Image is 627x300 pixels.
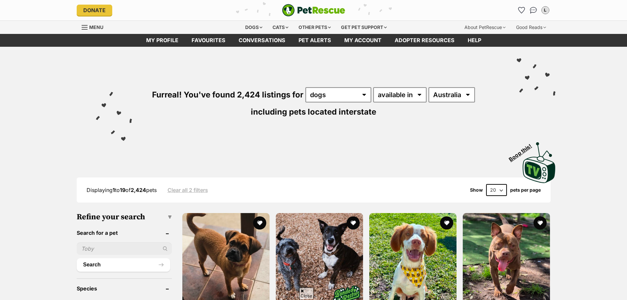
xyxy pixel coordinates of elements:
a: Help [461,34,488,47]
header: Search for a pet [77,230,172,236]
ul: Account quick links [516,5,551,15]
span: Furreal! You've found 2,424 listings for [152,90,303,99]
button: Search [77,258,170,271]
a: Donate [77,5,112,16]
img: PetRescue TV logo [523,142,556,183]
a: PetRescue [282,4,345,16]
span: Displaying to of pets [87,187,157,193]
a: My profile [140,34,185,47]
strong: 19 [120,187,125,193]
div: Get pet support [336,21,391,34]
div: Other pets [294,21,335,34]
span: Close [299,287,314,299]
div: Good Reads [511,21,551,34]
span: Menu [89,24,103,30]
strong: 1 [113,187,115,193]
div: Dogs [241,21,267,34]
div: About PetRescue [460,21,510,34]
span: including pets located interstate [251,107,376,117]
a: Adopter resources [388,34,461,47]
header: Species [77,286,172,291]
label: pets per page [510,187,541,193]
img: logo-e224e6f780fb5917bec1dbf3a21bbac754714ae5b6737aabdf751b685950b380.svg [282,4,345,16]
a: Pet alerts [292,34,338,47]
div: L [542,7,549,14]
span: Show [470,187,483,193]
span: Boop this! [508,139,538,162]
button: favourite [534,216,547,230]
div: Cats [268,21,293,34]
button: favourite [347,216,360,230]
a: Favourites [516,5,527,15]
a: conversations [232,34,292,47]
a: Boop this! [523,136,556,184]
a: Favourites [185,34,232,47]
img: chat-41dd97257d64d25036548639549fe6c8038ab92f7586957e7f3b1b290dea8141.svg [530,7,537,14]
a: Clear all 2 filters [168,187,208,193]
button: My account [540,5,551,15]
strong: 2,424 [131,187,146,193]
a: Menu [82,21,108,33]
h3: Refine your search [77,212,172,222]
input: Toby [77,242,172,255]
button: favourite [253,216,266,230]
button: favourite [440,216,453,230]
a: Conversations [528,5,539,15]
a: My account [338,34,388,47]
